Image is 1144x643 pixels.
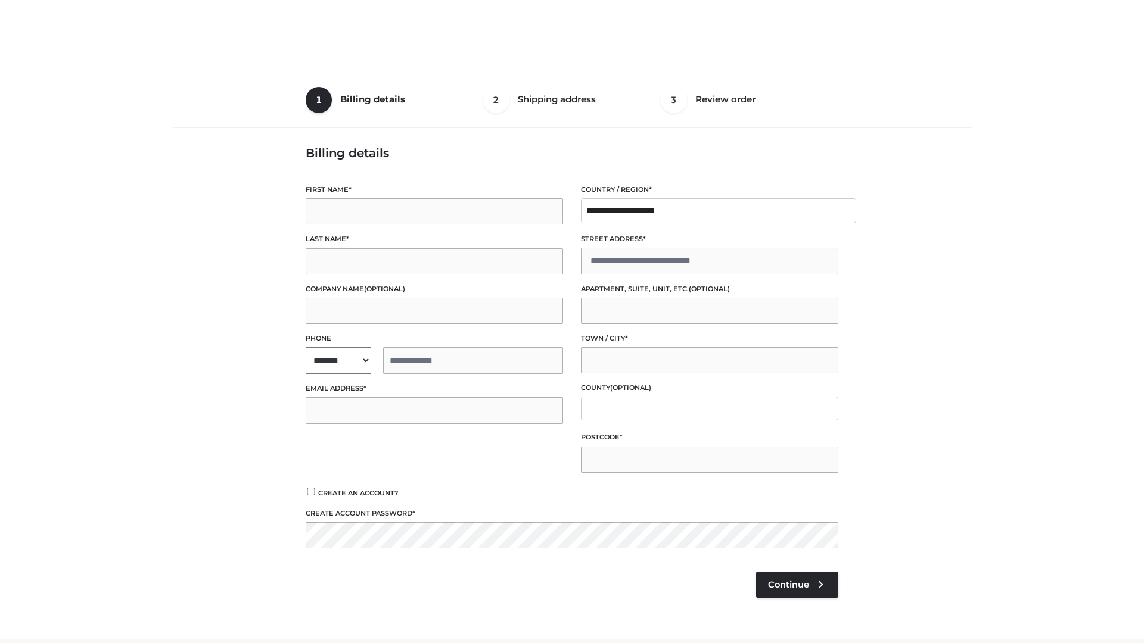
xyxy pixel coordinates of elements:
span: (optional) [610,383,651,392]
span: Create an account? [318,489,399,497]
span: (optional) [689,285,730,293]
label: First name [306,184,563,195]
label: Country / Region [581,184,838,195]
span: Billing details [340,93,405,105]
span: 1 [306,87,332,113]
label: Street address [581,233,838,245]
span: 2 [483,87,509,113]
label: Phone [306,333,563,344]
a: Continue [756,572,838,598]
span: (optional) [364,285,405,293]
span: 3 [661,87,687,113]
input: Create an account? [306,488,316,495]
h3: Billing details [306,146,838,160]
span: Continue [768,579,809,590]
label: County [581,382,838,394]
label: Company name [306,283,563,295]
span: Shipping address [518,93,596,105]
label: Create account password [306,508,838,519]
label: Postcode [581,432,838,443]
label: Email address [306,383,563,394]
label: Town / City [581,333,838,344]
span: Review order [695,93,756,105]
label: Apartment, suite, unit, etc. [581,283,838,295]
label: Last name [306,233,563,245]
